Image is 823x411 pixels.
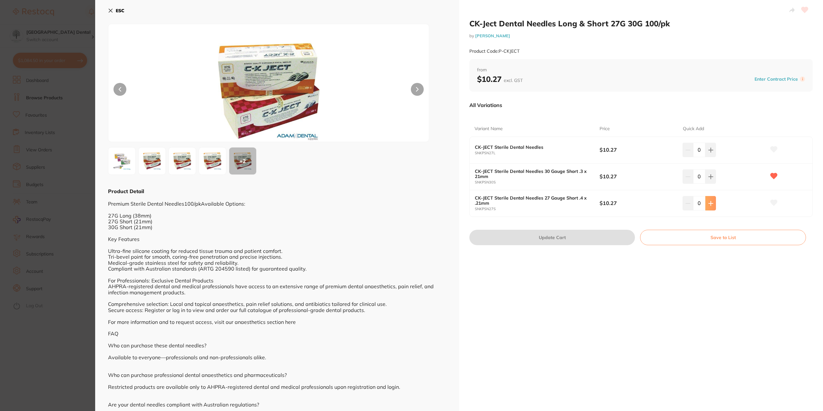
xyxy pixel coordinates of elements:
img: TjMwUy5qcGc [201,149,224,173]
label: i [800,76,805,82]
b: Product Detail [108,188,144,194]
button: Update Cart [469,230,635,245]
b: CK-JECT Sterile Dental Needles 27 Gauge Short .4 x .21mm [475,195,587,206]
b: $10.27 [477,74,523,84]
small: SNKPSN30S [475,180,600,184]
button: Save to List [640,230,806,245]
p: Quick Add [683,126,704,132]
b: CK-JECT Sterile Dental Needles [475,145,587,150]
b: $10.27 [600,173,674,180]
p: Price [600,126,610,132]
span: from [477,67,805,73]
img: TjI3Uy5qcGc [171,149,194,173]
b: $10.27 [600,146,674,153]
a: [PERSON_NAME] [475,33,510,38]
small: SNKPSN27S [475,207,600,211]
img: TjMwUy5qcGc [172,40,365,142]
small: SNKPSN27L [475,151,600,155]
button: Enter Contract Price [753,76,800,82]
button: ESC [108,5,124,16]
b: ESC [116,8,124,13]
button: +2 [229,147,257,175]
b: CK-JECT Sterile Dental Needles 30 Gauge Short .3 x 21mm [475,169,587,179]
div: + 2 [229,147,256,174]
b: $10.27 [600,200,674,207]
small: by [469,33,813,38]
p: All Variations [469,102,502,108]
img: RUNULmpwZw [110,149,133,173]
span: excl. GST [504,77,523,83]
small: Product Code: P-CKJECT [469,49,520,54]
img: TjI3TC5qcGc [140,149,164,173]
h2: CK-Ject Dental Needles Long & Short 27G 30G 100/pk [469,19,813,28]
p: Variant Name [475,126,503,132]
